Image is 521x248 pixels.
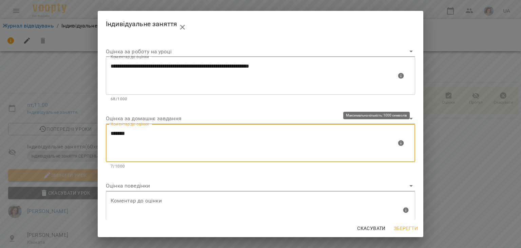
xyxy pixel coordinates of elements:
[106,16,415,33] h2: Індивідуальне заняття
[111,163,410,170] p: 7/1000
[106,57,415,102] div: Максимальна кількість: 1000 символів
[174,19,191,35] button: close
[357,224,386,232] span: Скасувати
[391,222,421,234] button: Зберегти
[111,96,410,103] p: 68/1000
[354,222,388,234] button: Скасувати
[394,224,418,232] span: Зберегти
